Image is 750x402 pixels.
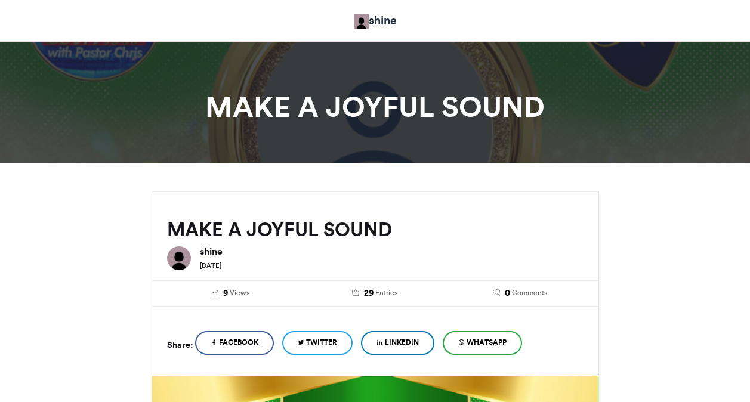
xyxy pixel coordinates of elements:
a: Facebook [195,331,274,355]
span: Facebook [219,337,258,348]
a: shine [354,12,397,29]
span: Entries [375,287,397,298]
span: WhatsApp [467,337,507,348]
span: LinkedIn [385,337,419,348]
a: 0 Comments [456,287,584,300]
h2: MAKE A JOYFUL SOUND [167,219,584,240]
img: Keetmanshoop Crusade [354,14,369,29]
a: WhatsApp [443,331,522,355]
h6: shine [200,246,584,256]
h1: MAKE A JOYFUL SOUND [44,92,706,121]
span: Twitter [306,337,337,348]
span: 29 [364,287,374,300]
img: shine [167,246,191,270]
a: 29 Entries [311,287,439,300]
h5: Share: [167,337,193,352]
span: Comments [512,287,547,298]
span: 0 [505,287,510,300]
span: 9 [223,287,228,300]
a: LinkedIn [361,331,434,355]
a: Twitter [282,331,353,355]
small: [DATE] [200,261,221,270]
span: Views [230,287,249,298]
a: 9 Views [167,287,294,300]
